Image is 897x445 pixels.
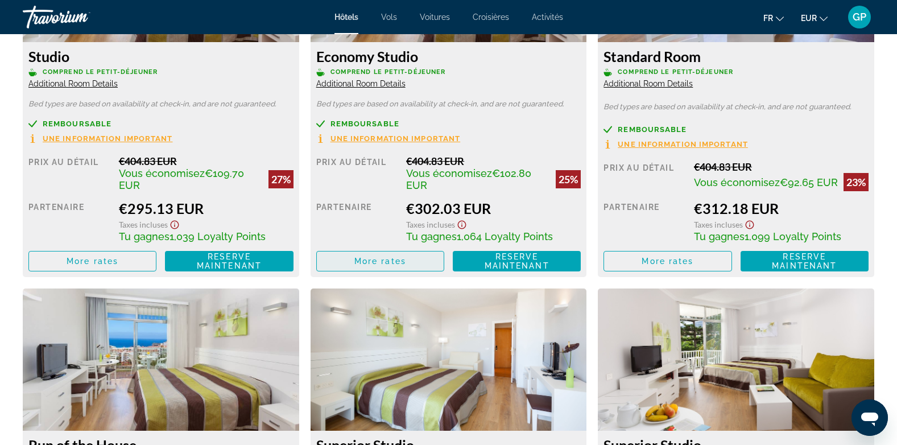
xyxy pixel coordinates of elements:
a: Hôtels [334,13,358,22]
button: Change currency [801,10,828,26]
div: Prix au détail [28,155,110,191]
div: €404.83 EUR [406,155,581,167]
span: Reserve maintenant [485,252,549,270]
span: Remboursable [43,120,111,127]
p: Bed types are based on availability at check-in, and are not guaranteed. [28,100,294,108]
p: Bed types are based on availability at check-in, and are not guaranteed. [603,103,869,111]
span: More rates [354,257,406,266]
button: User Menu [845,5,874,29]
span: Reserve maintenant [772,252,837,270]
img: db8fe273-eff7-4dd0-aaec-2050bd8fee14.jpeg [311,289,587,431]
span: Tu gagnes [406,230,457,242]
div: 23% [844,173,869,191]
p: Bed types are based on availability at check-in, and are not guaranteed. [316,100,581,108]
span: 1,099 Loyalty Points [745,230,841,242]
button: Reserve maintenant [453,251,581,271]
span: €102.80 EUR [406,167,531,191]
span: Une information important [618,141,748,148]
a: Remboursable [603,125,869,134]
a: Vols [381,13,397,22]
button: More rates [603,251,731,271]
button: Reserve maintenant [165,251,293,271]
span: Tu gagnes [694,230,745,242]
div: €404.83 EUR [119,155,294,167]
span: fr [763,14,773,23]
span: Remboursable [618,126,687,133]
span: Vous économisez [406,167,492,179]
div: €404.83 EUR [694,160,869,173]
div: 25% [556,170,581,188]
button: Une information important [316,134,461,143]
button: More rates [316,251,444,271]
a: Travorium [23,2,137,32]
img: 53b10b95-031c-47b9-b695-91e756723970.jpeg [23,289,299,431]
span: Une information important [330,135,461,142]
span: €109.70 EUR [119,167,244,191]
span: Comprend le petit-déjeuner [43,68,158,76]
span: More rates [642,257,693,266]
div: Partenaire [603,200,685,242]
img: 671dd706-b61c-4d46-9241-c1d5a7334f25.jpeg [598,289,874,431]
span: €92.65 EUR [780,176,838,188]
span: 1,064 Loyalty Points [457,230,553,242]
span: Taxes incluses [119,220,168,229]
a: Activités [532,13,563,22]
button: Show Taxes and Fees disclaimer [455,217,469,230]
button: Une information important [28,134,173,143]
span: Taxes incluses [694,220,743,229]
span: Une information important [43,135,173,142]
span: Tu gagnes [119,230,170,242]
div: €302.03 EUR [406,200,581,217]
button: Show Taxes and Fees disclaimer [743,217,757,230]
iframe: Bouton de lancement de la fenêtre de messagerie [851,399,888,436]
span: Vous économisez [694,176,780,188]
span: Additional Room Details [316,79,406,88]
a: Remboursable [316,120,581,128]
a: Croisières [473,13,509,22]
span: Comprend le petit-déjeuner [618,68,733,76]
span: GP [853,11,866,23]
span: 1,039 Loyalty Points [170,230,266,242]
h3: Standard Room [603,48,869,65]
span: Reserve maintenant [197,252,262,270]
span: Vous économisez [119,167,205,179]
div: 27% [268,170,294,188]
span: Remboursable [330,120,399,127]
div: €295.13 EUR [119,200,294,217]
span: Additional Room Details [28,79,118,88]
h3: Economy Studio [316,48,581,65]
div: Partenaire [28,200,110,242]
div: Prix au détail [603,160,685,191]
a: Remboursable [28,120,294,128]
button: Reserve maintenant [741,251,869,271]
div: €312.18 EUR [694,200,869,217]
a: Voitures [420,13,450,22]
span: EUR [801,14,817,23]
div: Partenaire [316,200,398,242]
button: Change language [763,10,784,26]
button: Show Taxes and Fees disclaimer [168,217,181,230]
span: Comprend le petit-déjeuner [330,68,446,76]
div: Prix au détail [316,155,398,191]
span: More rates [67,257,118,266]
h3: Studio [28,48,294,65]
button: More rates [28,251,156,271]
span: Additional Room Details [603,79,693,88]
span: Taxes incluses [406,220,455,229]
button: Une information important [603,139,748,149]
